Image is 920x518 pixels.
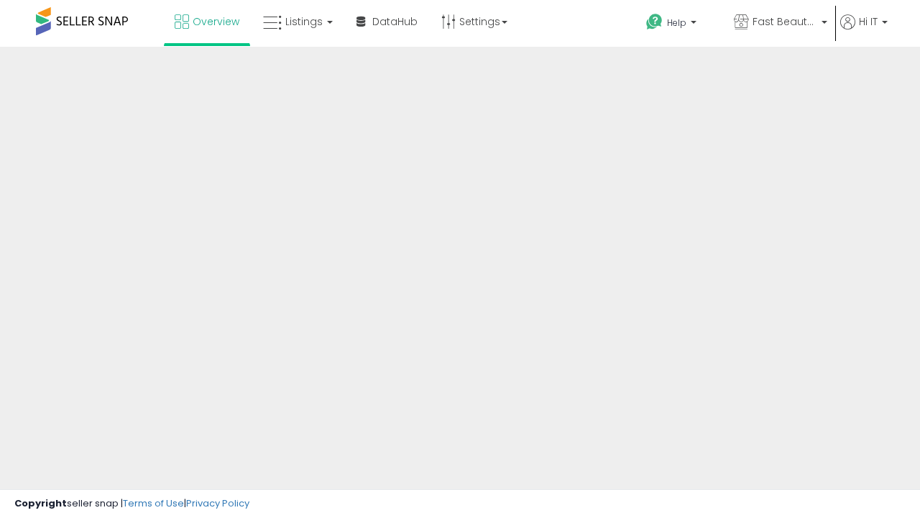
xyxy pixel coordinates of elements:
[635,2,721,47] a: Help
[667,17,686,29] span: Help
[193,14,239,29] span: Overview
[645,13,663,31] i: Get Help
[14,496,67,510] strong: Copyright
[372,14,418,29] span: DataHub
[14,497,249,511] div: seller snap | |
[753,14,817,29] span: Fast Beauty ([GEOGRAPHIC_DATA])
[186,496,249,510] a: Privacy Policy
[859,14,878,29] span: Hi IT
[840,14,888,47] a: Hi IT
[285,14,323,29] span: Listings
[123,496,184,510] a: Terms of Use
